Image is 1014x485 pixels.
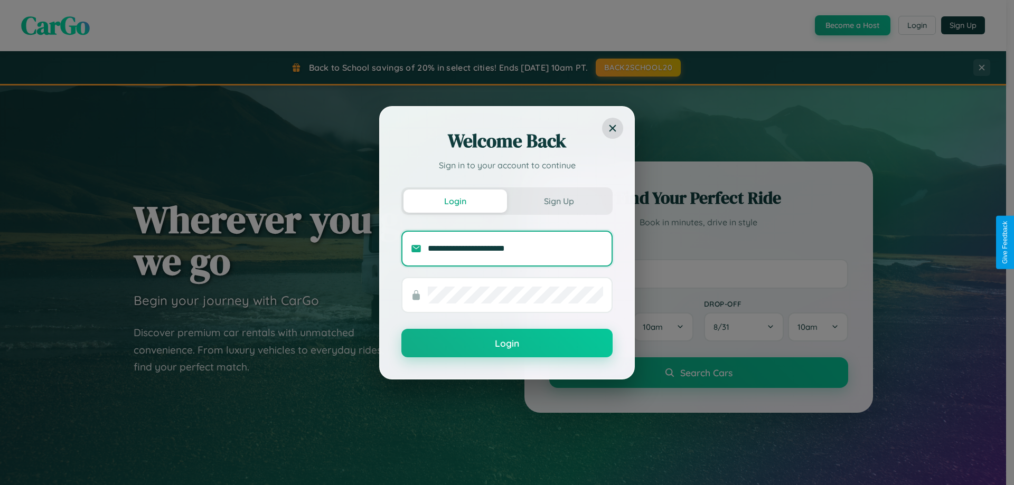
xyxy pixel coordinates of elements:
[401,128,613,154] h2: Welcome Back
[401,159,613,172] p: Sign in to your account to continue
[1001,221,1009,264] div: Give Feedback
[507,189,611,213] button: Sign Up
[403,189,507,213] button: Login
[401,329,613,357] button: Login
